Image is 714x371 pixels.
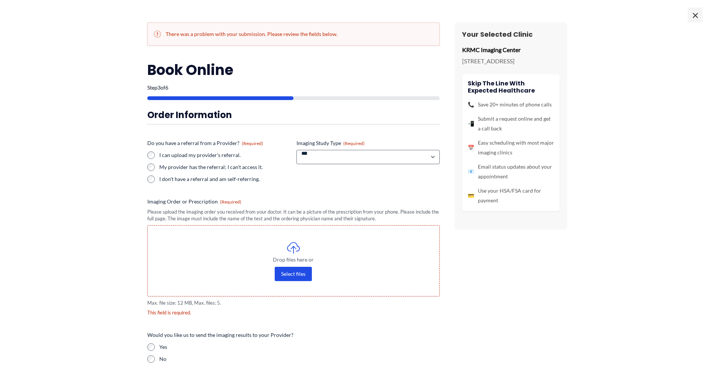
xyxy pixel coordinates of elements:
[147,109,440,121] h3: Order Information
[159,355,440,363] label: No
[147,139,263,147] legend: Do you have a referral from a Provider?
[688,7,703,22] span: ×
[468,191,474,200] span: 💳
[343,141,365,146] span: (Required)
[468,167,474,177] span: 📧
[462,44,560,55] p: KRMC Imaging Center
[159,175,290,183] label: I don't have a referral and am self-referring.
[468,138,554,157] li: Easy scheduling with most major imaging clinics
[462,55,560,67] p: [STREET_ADDRESS]
[159,163,290,171] label: My provider has the referral; I can't access it.
[147,208,440,222] div: Please upload the imaging order you received from your doctor. It can be a picture of the prescri...
[157,84,160,91] span: 3
[154,30,433,38] h2: There was a problem with your submission. Please review the fields below.
[147,309,440,316] div: This field is required.
[468,162,554,181] li: Email status updates about your appointment
[462,30,560,39] h3: Your Selected Clinic
[468,119,474,129] span: 📲
[147,331,293,339] legend: Would you like us to send the imaging results to your Provider?
[220,199,241,205] span: (Required)
[468,100,554,109] li: Save 20+ minutes of phone calls
[296,139,440,147] label: Imaging Study Type
[468,186,554,205] li: Use your HSA/FSA card for payment
[147,61,440,79] h2: Book Online
[147,198,440,205] label: Imaging Order or Prescription
[275,267,312,281] button: select files, imaging order or prescription (required)
[468,80,554,94] h4: Skip the line with Expected Healthcare
[147,299,440,307] span: Max. file size: 12 MB, Max. files: 5.
[468,114,554,133] li: Submit a request online and get a call back
[163,257,424,262] span: Drop files here or
[159,343,440,351] label: Yes
[468,100,474,109] span: 📞
[468,143,474,153] span: 📅
[159,151,290,159] label: I can upload my provider's referral.
[165,84,168,91] span: 6
[147,85,440,90] p: Step of
[242,141,263,146] span: (Required)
